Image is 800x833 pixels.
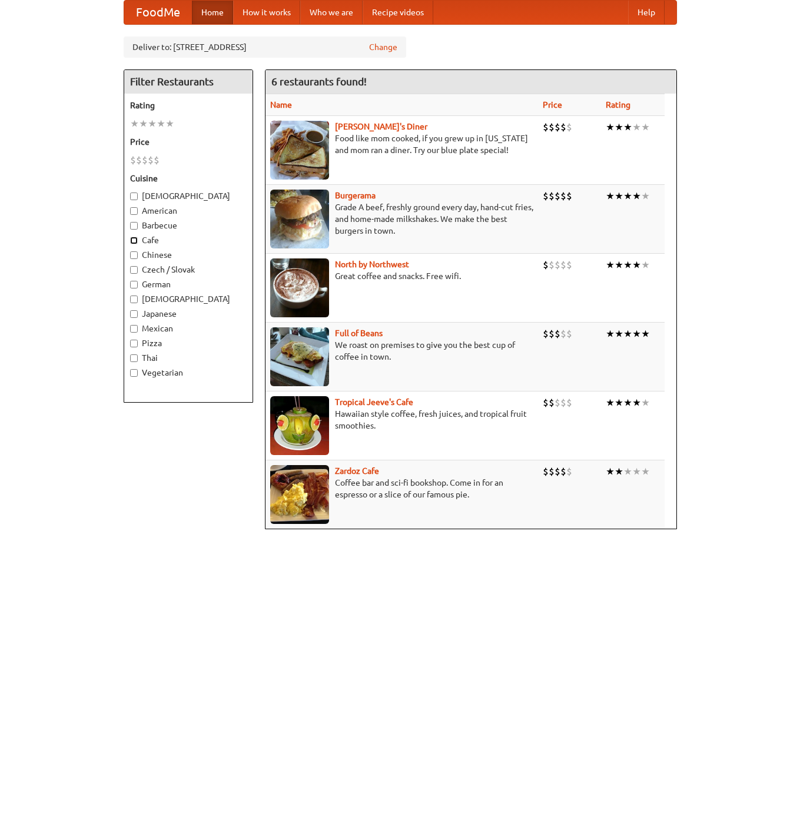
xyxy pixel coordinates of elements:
[543,258,549,271] li: $
[623,465,632,478] li: ★
[130,352,247,364] label: Thai
[130,251,138,259] input: Chinese
[606,121,615,134] li: ★
[555,258,560,271] li: $
[606,327,615,340] li: ★
[130,369,138,377] input: Vegetarian
[335,191,376,200] a: Burgerama
[615,258,623,271] li: ★
[233,1,300,24] a: How it works
[130,308,247,320] label: Japanese
[606,465,615,478] li: ★
[335,466,379,476] a: Zardoz Cafe
[136,154,142,167] li: $
[335,328,383,338] b: Full of Beans
[142,154,148,167] li: $
[549,190,555,203] li: $
[628,1,665,24] a: Help
[130,136,247,148] h5: Price
[623,327,632,340] li: ★
[130,367,247,379] label: Vegetarian
[270,396,329,455] img: jeeves.jpg
[560,190,566,203] li: $
[641,258,650,271] li: ★
[566,121,572,134] li: $
[549,258,555,271] li: $
[615,121,623,134] li: ★
[130,220,247,231] label: Barbecue
[560,258,566,271] li: $
[566,258,572,271] li: $
[130,205,247,217] label: American
[130,340,138,347] input: Pizza
[543,100,562,109] a: Price
[130,249,247,261] label: Chinese
[606,258,615,271] li: ★
[130,293,247,305] label: [DEMOGRAPHIC_DATA]
[615,327,623,340] li: ★
[270,327,329,386] img: beans.jpg
[270,408,533,432] p: Hawaiian style coffee, fresh juices, and tropical fruit smoothies.
[148,117,157,130] li: ★
[615,396,623,409] li: ★
[270,100,292,109] a: Name
[130,264,247,276] label: Czech / Slovak
[641,327,650,340] li: ★
[641,190,650,203] li: ★
[606,100,630,109] a: Rating
[165,117,174,130] li: ★
[632,190,641,203] li: ★
[300,1,363,24] a: Who we are
[270,121,329,180] img: sallys.jpg
[543,190,549,203] li: $
[130,193,138,200] input: [DEMOGRAPHIC_DATA]
[192,1,233,24] a: Home
[271,76,367,87] ng-pluralize: 6 restaurants found!
[130,266,138,274] input: Czech / Slovak
[270,132,533,156] p: Food like mom cooked, if you grew up in [US_STATE] and mom ran a diner. Try our blue plate special!
[130,278,247,290] label: German
[270,270,533,282] p: Great coffee and snacks. Free wifi.
[148,154,154,167] li: $
[154,154,160,167] li: $
[549,327,555,340] li: $
[270,339,533,363] p: We roast on premises to give you the best cup of coffee in town.
[335,397,413,407] a: Tropical Jeeve's Cafe
[543,396,549,409] li: $
[130,172,247,184] h5: Cuisine
[335,260,409,269] a: North by Northwest
[543,121,549,134] li: $
[363,1,433,24] a: Recipe videos
[543,465,549,478] li: $
[623,396,632,409] li: ★
[632,258,641,271] li: ★
[560,396,566,409] li: $
[130,296,138,303] input: [DEMOGRAPHIC_DATA]
[549,396,555,409] li: $
[130,354,138,362] input: Thai
[124,70,253,94] h4: Filter Restaurants
[139,117,148,130] li: ★
[566,327,572,340] li: $
[606,396,615,409] li: ★
[555,190,560,203] li: $
[555,396,560,409] li: $
[641,396,650,409] li: ★
[560,327,566,340] li: $
[157,117,165,130] li: ★
[623,190,632,203] li: ★
[566,396,572,409] li: $
[270,201,533,237] p: Grade A beef, freshly ground every day, hand-cut fries, and home-made milkshakes. We make the bes...
[632,121,641,134] li: ★
[549,121,555,134] li: $
[335,122,427,131] a: [PERSON_NAME]'s Diner
[130,237,138,244] input: Cafe
[130,234,247,246] label: Cafe
[615,465,623,478] li: ★
[606,190,615,203] li: ★
[560,465,566,478] li: $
